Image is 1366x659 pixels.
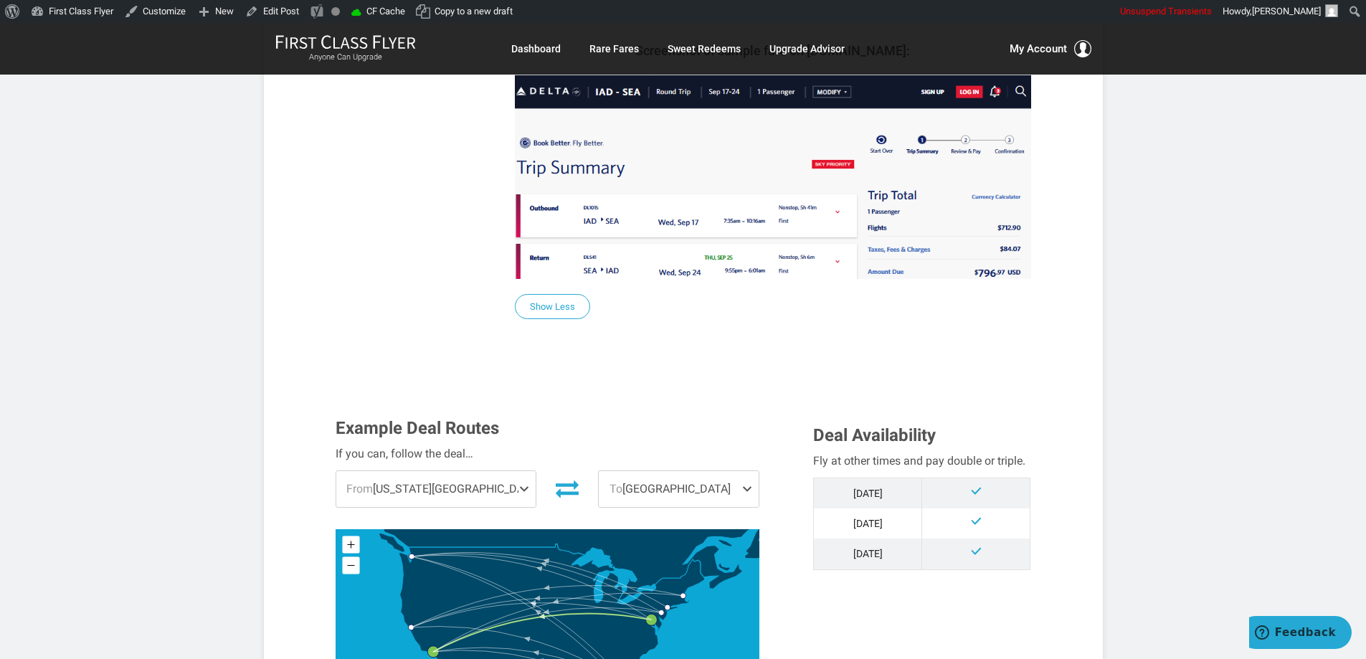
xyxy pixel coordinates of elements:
[1252,6,1321,16] span: [PERSON_NAME]
[610,482,622,496] span: To
[599,471,759,507] span: [GEOGRAPHIC_DATA]
[814,478,922,508] td: [DATE]
[814,539,922,569] td: [DATE]
[1010,40,1067,57] span: My Account
[668,36,741,62] a: Sweet Redeems
[336,418,499,438] span: Example Deal Routes
[275,52,416,62] small: Anyone Can Upgrade
[547,473,587,504] button: Invert Route Direction
[769,36,845,62] a: Upgrade Advisor
[336,445,760,463] div: If you can, follow the deal…
[275,34,416,63] a: First Class FlyerAnyone Can Upgrade
[409,554,421,559] g: Seattle
[814,508,922,539] td: [DATE]
[515,294,590,319] button: Show Less
[408,625,420,630] g: San Francisco
[1120,6,1212,16] span: Unsuspend Transients
[813,425,936,445] span: Deal Availability
[511,36,561,62] a: Dashboard
[645,615,666,626] g: Washington DC
[1010,40,1091,57] button: My Account
[336,471,536,507] span: [US_STATE][GEOGRAPHIC_DATA]
[275,34,416,49] img: First Class Flyer
[658,610,670,616] g: Philadelphia
[589,36,639,62] a: Rare Fares
[813,452,1030,470] div: Fly at other times and pay double or triple.
[427,646,448,658] g: Los Angeles
[346,482,373,496] span: From
[1249,616,1352,652] iframe: Opens a widget where you can find more information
